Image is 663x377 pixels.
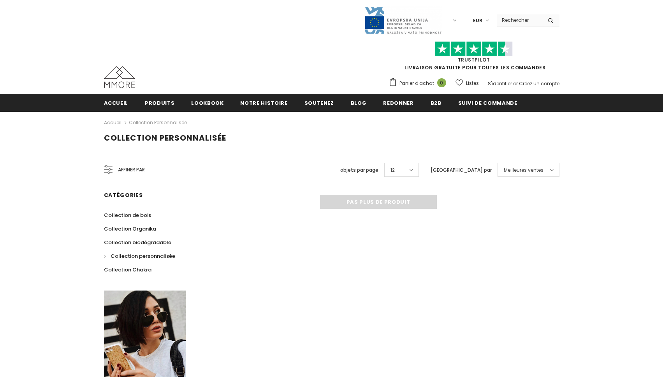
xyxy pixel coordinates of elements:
[304,99,334,107] span: soutenez
[458,94,517,111] a: Suivi de commande
[390,166,395,174] span: 12
[431,166,492,174] label: [GEOGRAPHIC_DATA] par
[104,225,156,233] span: Collection Organika
[340,166,378,174] label: objets par page
[389,45,559,71] span: LIVRAISON GRATUITE POUR TOUTES LES COMMANDES
[191,99,223,107] span: Lookbook
[399,79,434,87] span: Panier d'achat
[437,78,446,87] span: 0
[455,76,479,90] a: Listes
[383,94,413,111] a: Redonner
[431,94,441,111] a: B2B
[104,266,151,273] span: Collection Chakra
[104,222,156,236] a: Collection Organika
[497,14,542,26] input: Search Site
[389,78,450,89] a: Panier d'achat 0
[104,132,226,143] span: Collection personnalisée
[504,166,543,174] span: Meilleures ventes
[104,94,128,111] a: Accueil
[364,17,442,23] a: Javni Razpis
[104,263,151,277] a: Collection Chakra
[364,6,442,35] img: Javni Razpis
[488,80,512,87] a: S'identifier
[104,191,143,199] span: Catégories
[104,249,175,263] a: Collection personnalisée
[458,99,517,107] span: Suivi de commande
[129,119,187,126] a: Collection personnalisée
[383,99,413,107] span: Redonner
[519,80,559,87] a: Créez un compte
[473,17,482,25] span: EUR
[513,80,518,87] span: or
[191,94,223,111] a: Lookbook
[351,99,367,107] span: Blog
[111,252,175,260] span: Collection personnalisée
[104,239,171,246] span: Collection biodégradable
[104,66,135,88] img: Cas MMORE
[304,94,334,111] a: soutenez
[240,99,287,107] span: Notre histoire
[431,99,441,107] span: B2B
[351,94,367,111] a: Blog
[118,166,145,174] span: Affiner par
[104,208,151,222] a: Collection de bois
[104,236,171,249] a: Collection biodégradable
[240,94,287,111] a: Notre histoire
[466,79,479,87] span: Listes
[458,56,490,63] a: TrustPilot
[104,118,121,127] a: Accueil
[145,94,174,111] a: Produits
[104,99,128,107] span: Accueil
[145,99,174,107] span: Produits
[435,41,513,56] img: Faites confiance aux étoiles pilotes
[104,211,151,219] span: Collection de bois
